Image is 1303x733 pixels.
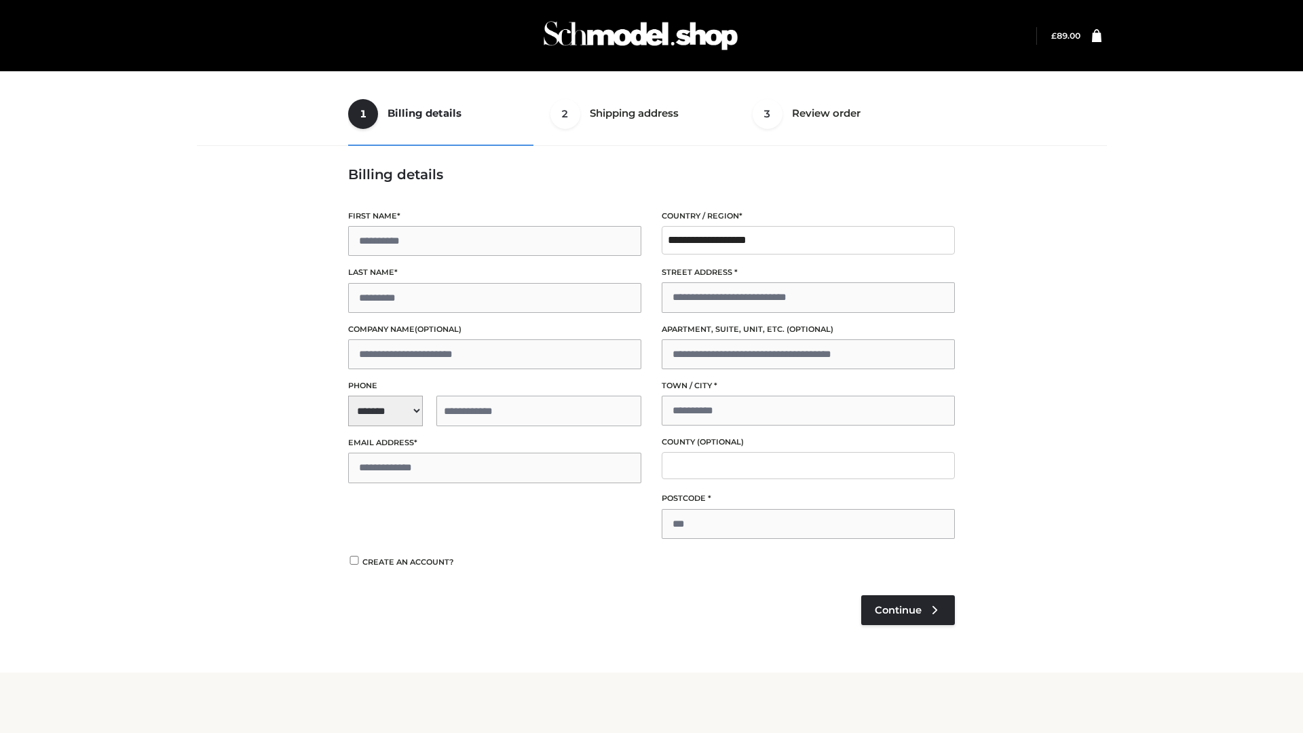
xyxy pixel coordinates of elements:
[1051,31,1057,41] span: £
[348,166,955,183] h3: Billing details
[662,379,955,392] label: Town / City
[697,437,744,447] span: (optional)
[348,323,641,336] label: Company name
[415,324,461,334] span: (optional)
[662,436,955,449] label: County
[1051,31,1080,41] bdi: 89.00
[875,604,922,616] span: Continue
[348,210,641,223] label: First name
[662,266,955,279] label: Street address
[787,324,833,334] span: (optional)
[1051,31,1080,41] a: £89.00
[348,436,641,449] label: Email address
[348,266,641,279] label: Last name
[662,323,955,336] label: Apartment, suite, unit, etc.
[539,9,742,62] img: Schmodel Admin 964
[348,379,641,392] label: Phone
[861,595,955,625] a: Continue
[662,210,955,223] label: Country / Region
[362,557,454,567] span: Create an account?
[348,556,360,565] input: Create an account?
[662,492,955,505] label: Postcode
